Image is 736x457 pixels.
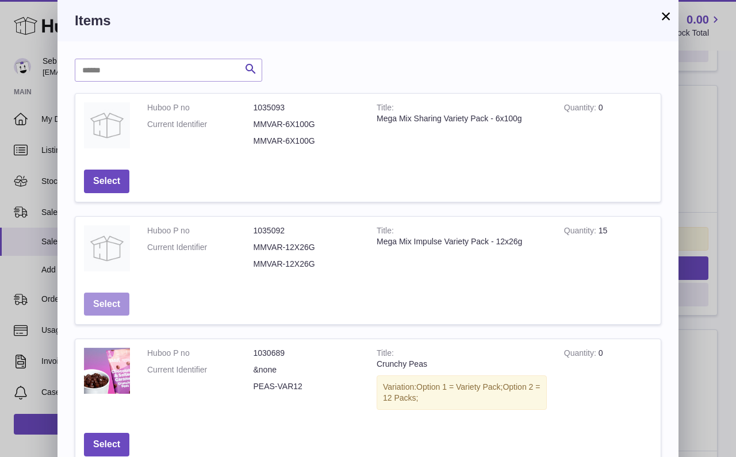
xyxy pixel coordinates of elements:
[84,102,130,148] img: Mega Mix Sharing Variety Pack - 6x100g
[377,236,547,247] div: Mega Mix Impulse Variety Pack - 12x26g
[75,11,661,30] h3: Items
[84,170,129,193] button: Select
[377,103,394,115] strong: Title
[84,225,130,271] img: Mega Mix Impulse Variety Pack - 12x26g
[377,226,394,238] strong: Title
[147,348,254,359] dt: Huboo P no
[254,348,360,359] dd: 1030689
[147,119,254,130] dt: Current Identifier
[147,225,254,236] dt: Huboo P no
[147,242,254,253] dt: Current Identifier
[416,382,503,391] span: Option 1 = Variety Pack;
[84,433,129,456] button: Select
[377,375,547,410] div: Variation:
[564,226,599,238] strong: Quantity
[555,339,661,424] td: 0
[147,364,254,375] dt: Current Identifier
[84,348,130,394] img: Crunchy Peas
[254,102,360,113] dd: 1035093
[254,242,360,253] dd: MMVAR-12X26G
[377,113,547,124] div: Mega Mix Sharing Variety Pack - 6x100g
[84,293,129,316] button: Select
[377,348,394,360] strong: Title
[254,225,360,236] dd: 1035092
[377,359,547,370] div: Crunchy Peas
[254,381,360,392] dd: PEAS-VAR12
[659,9,673,23] button: ×
[555,217,661,284] td: 15
[254,119,360,130] dd: MMVAR-6X100G
[147,102,254,113] dt: Huboo P no
[555,94,661,161] td: 0
[564,103,599,115] strong: Quantity
[254,259,360,270] dd: MMVAR-12X26G
[254,136,360,147] dd: MMVAR-6X100G
[564,348,599,360] strong: Quantity
[254,364,360,375] dd: &none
